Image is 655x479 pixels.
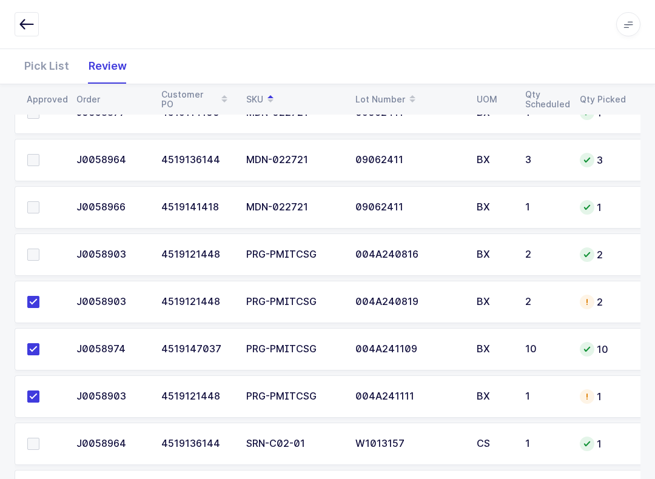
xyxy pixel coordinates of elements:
div: Pick List [15,49,79,84]
div: J0058964 [76,155,147,166]
div: 4519121448 [161,296,232,307]
div: J0058903 [76,249,147,260]
div: BX [477,344,511,355]
div: 004A240816 [355,249,462,260]
div: 2 [580,295,626,309]
div: 1 [525,391,565,402]
div: BX [477,296,511,307]
div: J0058903 [76,296,147,307]
div: BX [477,155,511,166]
div: 1 [580,389,626,404]
div: Approved [27,95,62,104]
div: 09062411 [355,202,462,213]
div: J0058964 [76,438,147,449]
div: MDN-022721 [246,107,341,118]
div: 2 [525,249,565,260]
div: SRN-C02-01 [246,438,341,449]
div: PRG-PMITCSG [246,344,341,355]
div: 4519147037 [161,344,232,355]
div: Qty Picked [580,95,626,104]
div: 09062411 [355,107,462,118]
div: PRG-PMITCSG [246,391,341,402]
div: SKU [246,89,341,110]
div: 1 [525,202,565,213]
div: PRG-PMITCSG [246,296,341,307]
div: 1 [525,438,565,449]
div: MDN-022721 [246,155,341,166]
div: 4519121448 [161,391,232,402]
div: J0058877 [76,107,147,118]
div: 004A241111 [355,391,462,402]
div: 1 [580,200,626,215]
div: BX [477,249,511,260]
div: UOM [477,95,511,104]
div: J0058903 [76,391,147,402]
div: 4519121448 [161,249,232,260]
div: 1 [525,107,565,118]
div: Customer PO [161,89,232,110]
div: BX [477,391,511,402]
div: 2 [580,247,626,262]
div: 004A240819 [355,296,462,307]
div: 1 [580,437,626,451]
div: W1013157 [355,438,462,449]
div: Lot Number [355,89,462,110]
div: BX [477,202,511,213]
div: 10 [580,342,626,357]
div: 3 [580,153,626,167]
div: 10 [525,344,565,355]
div: MDN-022721 [246,202,341,213]
div: 09062411 [355,155,462,166]
div: 004A241109 [355,344,462,355]
div: 4519136144 [161,438,232,449]
div: Qty Scheduled [525,90,565,109]
div: J0058966 [76,202,147,213]
div: 2 [525,296,565,307]
div: Order [76,95,147,104]
div: 4519114100 [161,107,232,118]
div: J0058974 [76,344,147,355]
div: 3 [525,155,565,166]
div: BX [477,107,511,118]
div: 4519136144 [161,155,232,166]
div: PRG-PMITCSG [246,249,341,260]
div: Review [79,49,136,84]
div: CS [477,438,511,449]
div: 4519141418 [161,202,232,213]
